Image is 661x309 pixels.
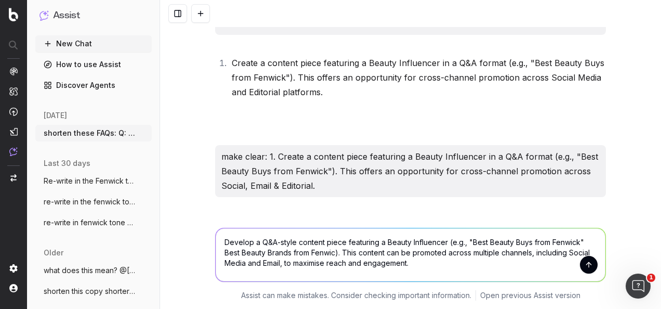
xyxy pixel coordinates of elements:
[480,290,580,301] a: Open previous Assist version
[9,87,18,96] img: Intelligence
[44,248,63,258] span: older
[35,262,152,279] button: what does this mean? @[PERSON_NAME]-Pepra I'
[216,228,605,281] textarea: Develop a Q&A-style content piece featuring a Beauty Influencer (e.g., "Best Beauty Buys from Fen...
[35,56,152,73] a: How to use Assist
[35,77,152,94] a: Discover Agents
[44,110,67,121] span: [DATE]
[44,286,135,297] span: shorten this copy shorter and snappier:
[44,128,135,138] span: shorten these FAQs: Q: How long is the e
[9,127,18,136] img: Studio
[35,194,152,210] button: re-write in the fenwick tone of voice:
[626,274,651,299] iframe: Intercom live chat
[44,176,135,186] span: Re-write in the Fenwick tone of voice:
[44,197,135,207] span: re-write in the fenwick tone of voice:
[35,173,152,189] button: Re-write in the Fenwick tone of voice:
[9,107,18,116] img: Activation
[35,283,152,300] button: shorten this copy shorter and snappier:
[53,8,80,23] h1: Assist
[39,10,49,20] img: Assist
[44,217,135,228] span: re-write in fenwick tone of voice: [PERSON_NAME]
[9,264,18,273] img: Setting
[35,214,152,231] button: re-write in fenwick tone of voice: [PERSON_NAME]
[44,265,135,276] span: what does this mean? @[PERSON_NAME]-Pepra I'
[9,147,18,156] img: Assist
[35,125,152,141] button: shorten these FAQs: Q: How long is the e
[229,56,606,99] li: Create a content piece featuring a Beauty Influencer in a Q&A format (e.g., "Best Beauty Buys fro...
[647,274,655,282] span: 1
[9,8,18,21] img: Botify logo
[10,174,17,182] img: Switch project
[9,284,18,292] img: My account
[35,35,152,52] button: New Chat
[221,149,600,193] p: make clear: 1. Create a content piece featuring a Beauty Influencer in a Q&A format (e.g., "Best ...
[9,67,18,75] img: Analytics
[44,158,90,169] span: last 30 days
[241,290,471,301] p: Assist can make mistakes. Consider checking important information.
[39,8,148,23] button: Assist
